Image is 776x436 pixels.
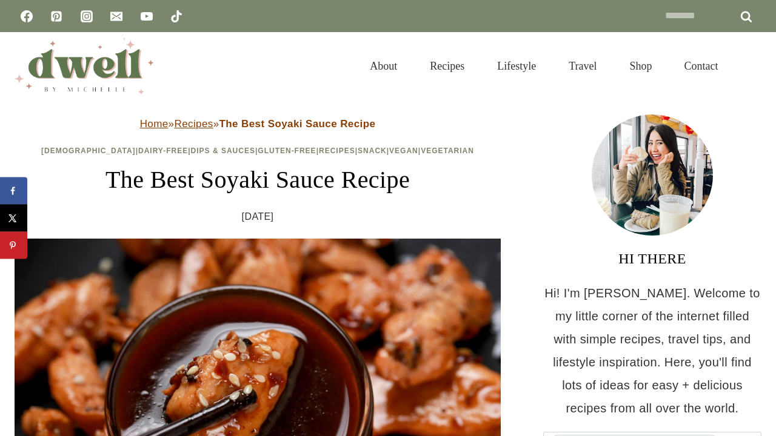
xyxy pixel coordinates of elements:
[15,162,501,198] h1: The Best Soyaki Sauce Recipe
[353,45,735,87] nav: Primary Navigation
[741,56,761,76] button: View Search Form
[543,248,761,269] h3: HI THERE
[104,4,129,28] a: Email
[140,118,376,130] span: » »
[543,282,761,420] p: Hi! I'm [PERSON_NAME]. Welcome to my little corner of the internet filled with simple recipes, tr...
[174,118,213,130] a: Recipes
[15,4,39,28] a: Facebook
[15,38,154,94] img: DWELL by michelle
[164,4,189,28] a: TikTok
[135,4,159,28] a: YouTube
[389,147,418,155] a: Vegan
[191,147,255,155] a: Dips & Sauces
[75,4,99,28] a: Instagram
[552,45,613,87] a: Travel
[140,118,169,130] a: Home
[41,147,136,155] a: [DEMOGRAPHIC_DATA]
[41,147,474,155] span: | | | | | | |
[219,118,376,130] strong: The Best Soyaki Sauce Recipe
[481,45,552,87] a: Lifestyle
[358,147,387,155] a: Snack
[353,45,413,87] a: About
[413,45,481,87] a: Recipes
[138,147,188,155] a: Dairy-Free
[319,147,355,155] a: Recipes
[613,45,668,87] a: Shop
[258,147,316,155] a: Gluten-Free
[242,208,274,226] time: [DATE]
[668,45,735,87] a: Contact
[421,147,474,155] a: Vegetarian
[44,4,69,28] a: Pinterest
